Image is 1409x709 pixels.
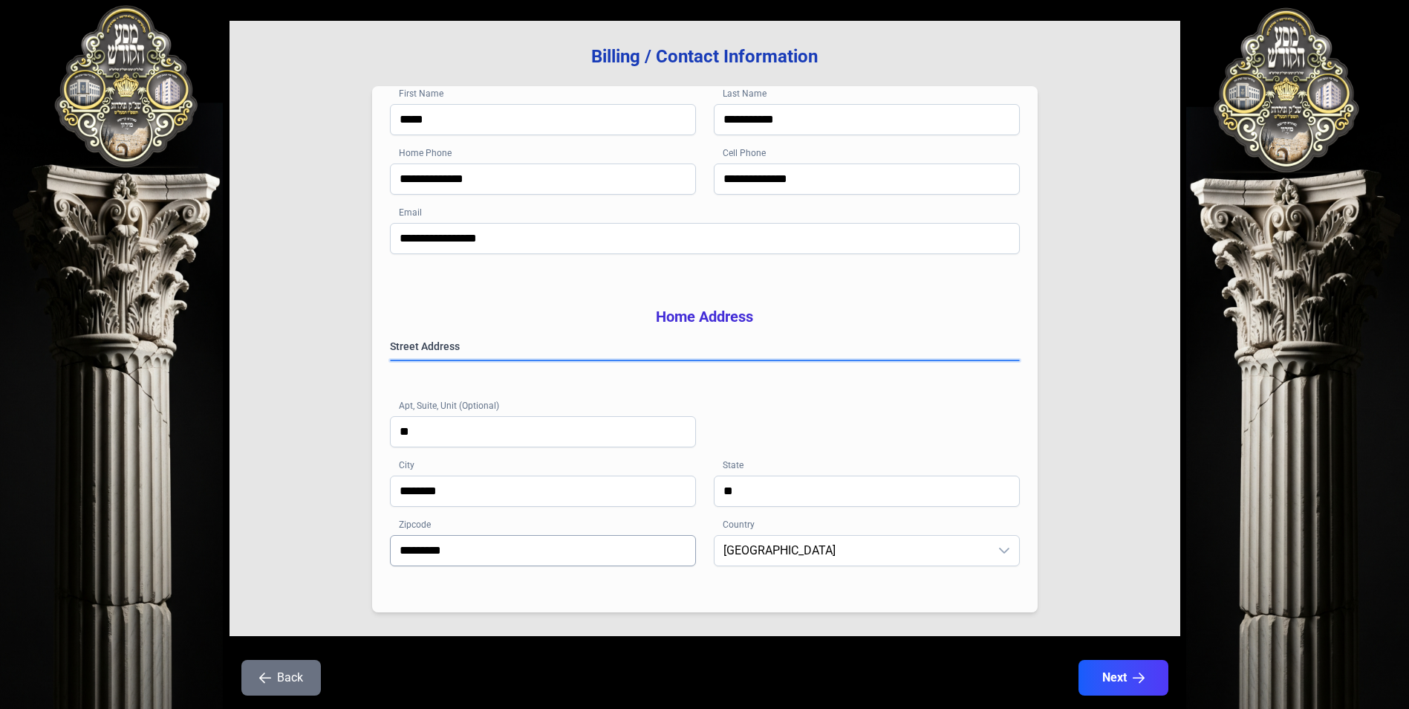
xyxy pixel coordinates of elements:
[390,339,1020,354] label: Street Address
[1078,660,1168,696] button: Next
[253,45,1156,68] h3: Billing / Contact Information
[715,536,989,566] span: United States
[390,306,1020,327] h3: Home Address
[989,536,1019,566] div: dropdown trigger
[241,660,321,696] button: Back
